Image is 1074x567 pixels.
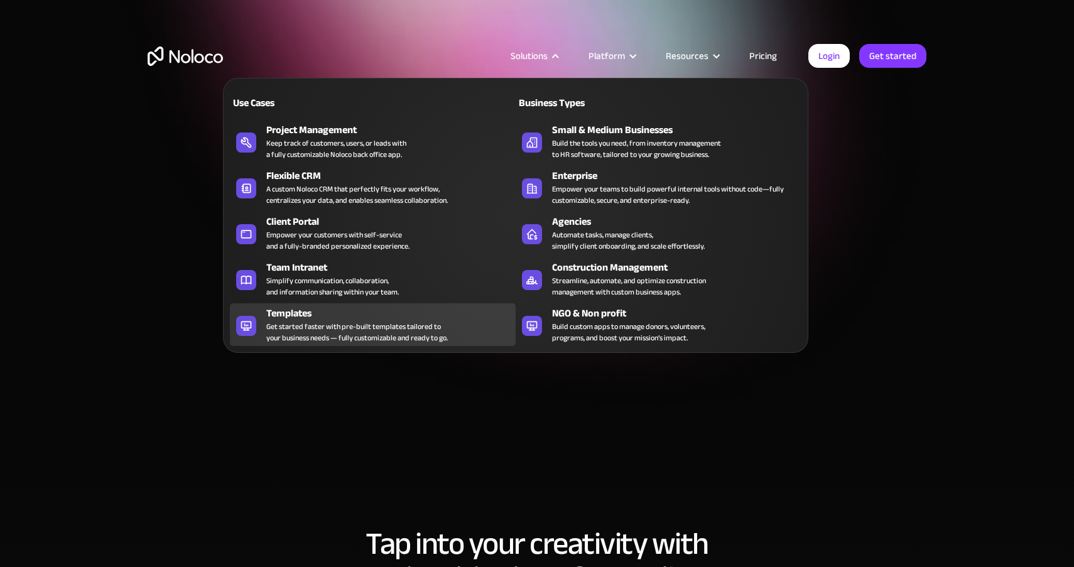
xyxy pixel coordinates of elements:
[266,306,521,321] div: Templates
[266,138,406,160] div: Keep track of customers, users, or leads with a fully customizable Noloco back office app.
[552,306,807,321] div: NGO & Non profit
[516,212,801,254] a: AgenciesAutomate tasks, manage clients,simplify client onboarding, and scale effortlessly.
[266,214,521,229] div: Client Portal
[230,212,516,254] a: Client PortalEmpower your customers with self-serviceand a fully-branded personalized experience.
[495,48,573,64] div: Solutions
[552,229,705,252] div: Automate tasks, manage clients, simplify client onboarding, and scale effortlessly.
[266,260,521,275] div: Team Intranet
[511,48,548,64] div: Solutions
[552,168,807,183] div: Enterprise
[266,183,448,206] div: A custom Noloco CRM that perfectly fits your workflow, centralizes your data, and enables seamles...
[859,44,926,68] a: Get started
[230,303,516,346] a: TemplatesGet started faster with pre-built templates tailored toyour business needs — fully custo...
[266,275,399,298] div: Simplify communication, collaboration, and information sharing within your team.
[808,44,850,68] a: Login
[266,168,521,183] div: Flexible CRM
[552,260,807,275] div: Construction Management
[266,122,521,138] div: Project Management
[516,95,653,111] div: Business Types
[230,257,516,300] a: Team IntranetSimplify communication, collaboration,and information sharing within your team.
[148,138,926,148] h1: Business App Builder
[230,166,516,208] a: Flexible CRMA custom Noloco CRM that perfectly fits your workflow,centralizes your data, and enab...
[516,257,801,300] a: Construction ManagementStreamline, automate, and optimize constructionmanagement with custom busi...
[552,214,807,229] div: Agencies
[230,95,367,111] div: Use Cases
[516,88,801,117] a: Business Types
[650,48,734,64] div: Resources
[516,303,801,346] a: NGO & Non profitBuild custom apps to manage donors, volunteers,programs, and boost your mission’s...
[148,161,926,236] h2: Build Custom Internal Tools to Streamline Business Operations
[230,88,516,117] a: Use Cases
[573,48,650,64] div: Platform
[266,229,410,252] div: Empower your customers with self-service and a fully-branded personalized experience.
[148,46,223,66] a: home
[666,48,708,64] div: Resources
[552,275,706,298] div: Streamline, automate, and optimize construction management with custom business apps.
[734,48,793,64] a: Pricing
[266,321,448,343] div: Get started faster with pre-built templates tailored to your business needs — fully customizable ...
[516,166,801,208] a: EnterpriseEmpower your teams to build powerful internal tools without code—fully customizable, se...
[223,60,808,353] nav: Solutions
[230,120,516,163] a: Project ManagementKeep track of customers, users, or leads witha fully customizable Noloco back o...
[552,321,705,343] div: Build custom apps to manage donors, volunteers, programs, and boost your mission’s impact.
[552,138,721,160] div: Build the tools you need, from inventory management to HR software, tailored to your growing busi...
[552,183,795,206] div: Empower your teams to build powerful internal tools without code—fully customizable, secure, and ...
[589,48,625,64] div: Platform
[552,122,807,138] div: Small & Medium Businesses
[516,120,801,163] a: Small & Medium BusinessesBuild the tools you need, from inventory managementto HR software, tailo...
